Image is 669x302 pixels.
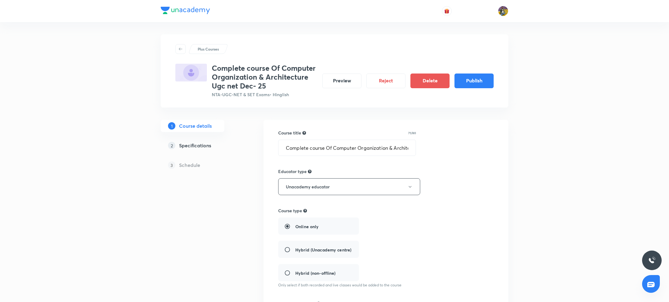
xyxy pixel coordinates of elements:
h5: Course details [179,122,212,130]
p: NTA-UGC-NET & SET Exams • Hinglish [212,91,317,98]
h6: Course type [278,207,302,214]
p: 2 [168,142,175,149]
p: 1 [168,122,175,130]
a: Company Logo [161,7,210,16]
button: Preview [322,74,361,88]
div: Not allowed to edit [308,169,312,174]
input: A great title is short, clear and descriptive [278,140,416,156]
div: A hybrid course can have a mix of online and offline classes. These courses will have restricted ... [303,208,307,213]
h5: Specifications [179,142,211,149]
div: A great title is short, clear and descriptive [302,130,306,136]
img: ttu [648,257,656,264]
p: Only select if both recorded and live classes would be added to the course [278,282,442,288]
a: 2Specifications [161,139,244,152]
button: Delete [410,74,450,88]
h3: Complete course Of Computer Organization & Architecture Ugc net Dec- 25 [212,64,317,90]
button: Reject [366,74,406,88]
h6: Course title [278,130,301,136]
button: Publish [454,74,494,88]
img: 6527BB24-BC09-4527-BEBC-CC1C958F76E3_plus.png [175,64,207,81]
p: Plus Courses [198,46,219,52]
p: 71/80 [408,131,416,134]
button: Unacademy educator [278,178,420,195]
h5: Schedule [179,161,200,169]
img: sajan k [498,6,508,16]
p: 3 [168,161,175,169]
img: Company Logo [161,7,210,14]
h6: Educator type [278,168,307,175]
button: avatar [442,6,452,16]
img: avatar [444,8,450,14]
